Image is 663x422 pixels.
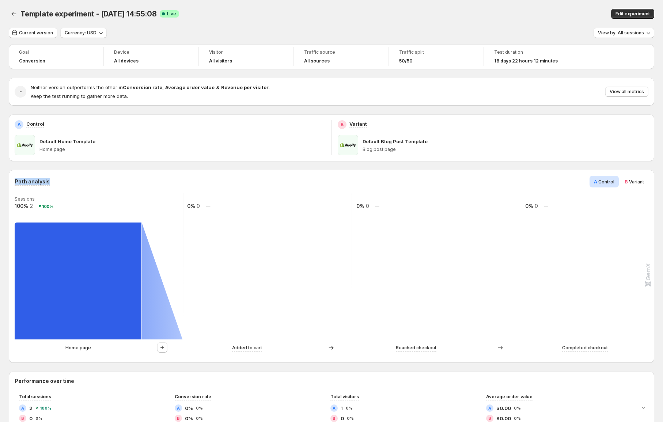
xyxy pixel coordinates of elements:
span: Test duration [494,49,569,55]
span: B [625,179,628,185]
h2: A [488,406,491,410]
button: View by: All sessions [594,28,654,38]
span: 0% [185,404,193,412]
span: Device [114,49,188,55]
h2: B [488,416,491,421]
span: 0% [185,415,193,422]
span: 100% [40,406,52,410]
a: DeviceAll devices [114,49,188,65]
h2: A [21,406,24,410]
span: Total sessions [19,394,51,399]
h4: All devices [114,58,139,64]
span: 0% [347,416,354,421]
span: 1 [341,404,343,412]
span: Template experiment - [DATE] 14:55:08 [20,9,157,18]
strong: Conversion rate [123,84,162,90]
h2: B [341,122,344,128]
a: Test duration18 days 22 hours 12 minutes [494,49,569,65]
img: Default Home Template [15,135,35,155]
span: Traffic split [399,49,473,55]
span: Total visitors [330,394,359,399]
span: Conversion [19,58,45,64]
p: Home page [65,344,91,351]
text: 0 [366,203,369,209]
span: 0 [341,415,344,422]
p: Blog post page [363,147,649,152]
button: Edit experiment [611,9,654,19]
span: Neither version outperforms the other in . [31,84,270,90]
button: Current version [9,28,57,38]
span: $0.00 [496,415,511,422]
span: 50/50 [399,58,413,64]
a: GoalConversion [19,49,93,65]
span: 0% [35,416,42,421]
h3: Path analysis [15,178,50,185]
p: Default Home Template [39,138,95,145]
span: 0% [514,416,521,421]
button: Back [9,9,19,19]
img: Default Blog Post Template [338,135,358,155]
button: Currency: USD [60,28,107,38]
span: Current version [19,30,53,36]
span: A [594,179,597,185]
a: VisitorAll visitors [209,49,283,65]
button: View all metrics [605,87,648,97]
span: Edit experiment [615,11,650,17]
span: 18 days 22 hours 12 minutes [494,58,558,64]
a: Traffic split50/50 [399,49,473,65]
h2: A [333,406,336,410]
text: Sessions [15,196,35,202]
span: Traffic source [304,49,378,55]
p: Completed checkout [562,344,608,351]
h2: Performance over time [15,377,648,385]
p: Reached checkout [396,344,436,351]
text: 0% [187,203,195,209]
span: 0 [29,415,33,422]
strong: & [216,84,220,90]
span: $0.00 [496,404,511,412]
h2: A [18,122,21,128]
text: 0 [197,203,200,209]
text: 100% [15,203,28,209]
span: Average order value [486,394,533,399]
p: Default Blog Post Template [363,138,428,145]
h2: B [177,416,180,421]
span: 0% [514,406,521,410]
span: Visitor [209,49,283,55]
span: View by: All sessions [598,30,644,36]
h2: B [333,416,336,421]
span: 0% [196,416,203,421]
a: Traffic sourceAll sources [304,49,378,65]
span: Currency: USD [65,30,96,36]
p: Added to cart [232,344,262,351]
span: Goal [19,49,93,55]
text: 2 [30,203,33,209]
text: 0% [525,203,533,209]
strong: Revenue per visitor [221,84,269,90]
span: Conversion rate [175,394,211,399]
strong: Average order value [165,84,215,90]
p: Control [26,120,44,128]
h2: A [177,406,180,410]
span: Variant [629,179,644,185]
text: 100% [42,204,53,209]
span: 0% [346,406,353,410]
h2: B [21,416,24,421]
span: 2 [29,404,33,412]
span: 0% [196,406,203,410]
strong: , [162,84,164,90]
h4: All sources [304,58,330,64]
span: Control [598,179,614,185]
text: 0 [535,203,538,209]
text: 0% [356,203,364,209]
p: Variant [349,120,367,128]
span: Keep the test running to gather more data. [31,93,128,99]
h4: All visitors [209,58,232,64]
span: View all metrics [610,89,644,95]
h2: - [19,88,22,95]
button: Expand chart [638,402,648,413]
p: Home page [39,147,326,152]
span: Live [167,11,176,17]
